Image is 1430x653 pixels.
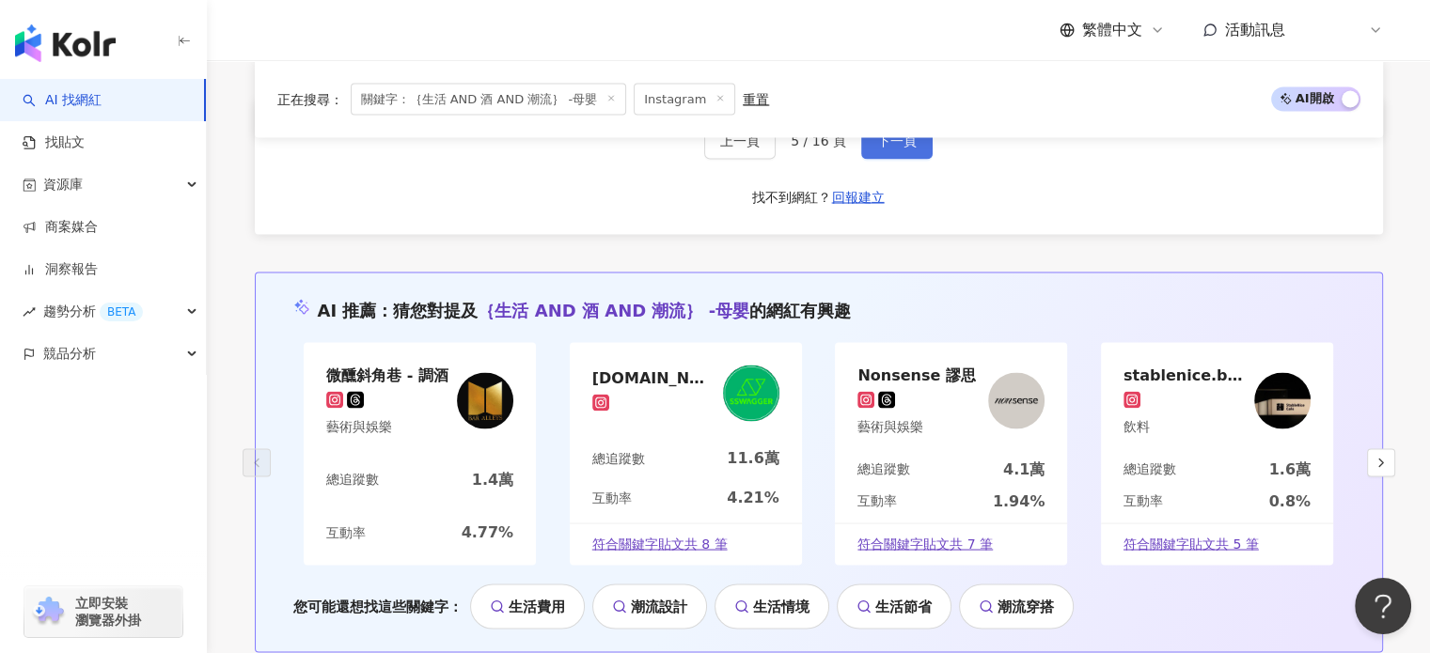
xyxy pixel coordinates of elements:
[791,132,846,148] span: 5 / 16 頁
[1101,342,1333,565] a: stablenice.bldg飲料KOL Avatar總追蹤數1.6萬互動率0.8%符合關鍵字貼文共 5 筆
[959,583,1074,629] a: 潮流穿搭
[1355,578,1411,634] iframe: Help Scout Beacon - Open
[570,342,802,565] a: [DOMAIN_NAME]KOL Avatar總追蹤數11.6萬互動率4.21%符合關鍵字貼文共 8 筆
[634,83,735,115] span: Instagram
[723,365,779,421] img: KOL Avatar
[318,298,852,321] div: AI 推薦 ：
[15,24,116,62] img: logo
[727,447,778,468] div: 11.6萬
[857,417,975,436] div: 藝術與娛樂
[832,189,885,204] span: 回報建立
[592,583,707,629] a: 潮流設計
[351,83,627,115] span: 關鍵字：｛生活 AND 酒 AND 潮流｝ -母嬰
[326,523,366,542] div: 互動率
[293,583,1344,629] div: 您可能還想找這些關鍵字：
[23,260,98,279] a: 洞察報告
[1124,491,1163,510] div: 互動率
[326,365,448,383] div: 微醺斜角巷 - 調酒
[1124,459,1176,478] div: 總追蹤數
[720,132,760,148] span: 上一頁
[1337,20,1345,40] span: T
[457,372,513,428] img: KOL Avatar
[743,91,769,106] div: 重置
[752,188,831,207] div: 找不到網紅？
[857,459,910,478] div: 總追蹤數
[1082,20,1142,40] span: 繁體中文
[837,583,951,629] a: 生活節省
[304,342,536,565] a: 微醺斜角巷 - 調酒藝術與娛樂KOL Avatar總追蹤數1.4萬互動率4.77%
[472,469,513,490] div: 1.4萬
[704,121,776,159] button: 上一頁
[857,491,897,510] div: 互動率
[23,91,102,110] a: searchAI 找網紅
[43,333,96,375] span: 競品分析
[462,521,514,542] div: 4.77%
[727,487,779,507] div: 4.21%
[857,535,993,553] span: 符合關鍵字貼文共 7 筆
[988,372,1045,428] img: KOL Avatar
[835,342,1067,565] a: Nonsense 謬思藝術與娛樂KOL Avatar總追蹤數4.1萬互動率1.94%符合關鍵字貼文共 7 筆
[277,91,343,106] span: 正在搜尋 ：
[831,181,886,211] button: 回報建立
[1003,459,1045,479] div: 4.1萬
[23,305,36,319] span: rise
[592,367,715,386] div: SSwagger.hk
[592,535,728,553] span: 符合關鍵字貼文共 8 筆
[857,365,975,383] div: Nonsense 謬思
[24,586,182,637] a: chrome extension立即安裝 瀏覽器外掛
[100,303,143,321] div: BETA
[1269,490,1311,511] div: 0.8%
[326,470,379,489] div: 總追蹤數
[835,522,1067,565] a: 符合關鍵字貼文共 7 筆
[1225,21,1285,39] span: 活動訊息
[23,133,85,152] a: 找貼文
[470,583,585,629] a: 生活費用
[23,218,98,237] a: 商案媒合
[1254,372,1311,428] img: KOL Avatar
[715,583,829,629] a: 生活情境
[1269,459,1311,479] div: 1.6萬
[478,300,749,319] span: ｛生活 AND 酒 AND 潮流｝ -母嬰
[43,163,83,206] span: 資源庫
[1124,417,1246,436] div: 飲料
[592,489,632,507] div: 互動率
[1101,522,1333,565] a: 符合關鍵字貼文共 5 筆
[393,300,851,319] span: 猜您對提及 的網紅有興趣
[1124,535,1259,553] span: 符合關鍵字貼文共 5 筆
[326,417,448,436] div: 藝術與娛樂
[30,597,67,627] img: chrome extension
[1124,365,1246,383] div: stablenice.bldg
[861,121,933,159] button: 下一頁
[877,132,917,148] span: 下一頁
[993,490,1045,511] div: 1.94%
[43,290,143,333] span: 趨勢分析
[592,449,645,468] div: 總追蹤數
[570,522,802,565] a: 符合關鍵字貼文共 8 筆
[75,595,141,629] span: 立即安裝 瀏覽器外掛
